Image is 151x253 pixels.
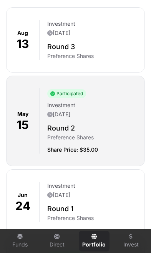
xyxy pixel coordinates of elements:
p: Preference Shares [47,214,138,222]
p: Jun [18,191,28,199]
h2: Round 1 [47,203,138,214]
a: Portfolio [79,231,110,251]
p: [DATE] [47,29,138,37]
p: Preference Shares [47,52,138,60]
p: Aug [17,29,28,37]
h2: Round 3 [47,41,138,52]
a: Funds [5,231,35,251]
p: 24 [15,199,30,213]
p: Investment [47,101,134,109]
p: Share Price: $35.00 [47,146,138,154]
p: [DATE] [47,111,138,118]
p: Investment [47,182,134,190]
p: 15 [17,118,29,132]
iframe: Chat Widget [113,216,151,253]
span: Participated [47,89,86,98]
p: 13 [17,37,29,51]
p: Investment [47,20,134,28]
a: Direct [41,231,72,251]
p: [DATE] [47,191,138,199]
p: Preference Shares [47,134,138,141]
p: May [17,110,28,118]
h2: Round 2 [47,123,138,134]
